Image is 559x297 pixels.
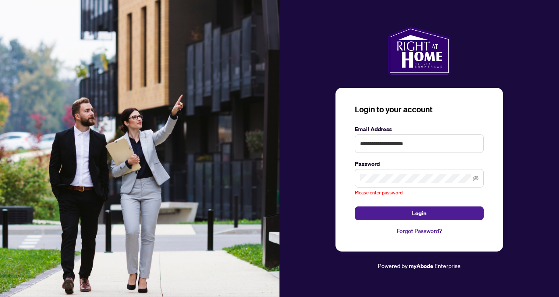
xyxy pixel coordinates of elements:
[435,262,461,269] span: Enterprise
[355,190,403,196] span: Please enter password
[355,125,484,134] label: Email Address
[355,206,484,220] button: Login
[355,159,484,168] label: Password
[355,104,484,115] h3: Login to your account
[412,207,426,220] span: Login
[378,262,408,269] span: Powered by
[388,27,450,75] img: ma-logo
[409,262,433,270] a: myAbode
[473,175,478,181] span: eye-invisible
[355,227,484,235] a: Forgot Password?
